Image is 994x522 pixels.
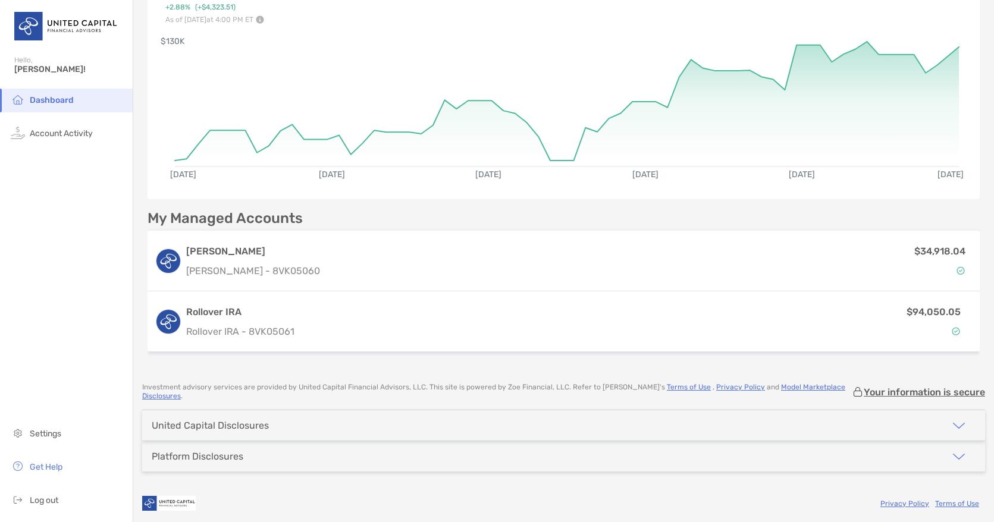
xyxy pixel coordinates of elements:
span: ( +$4,323.51 ) [195,3,236,12]
text: [DATE] [632,169,659,180]
p: [PERSON_NAME] - 8VK05060 [186,263,320,278]
div: Platform Disclosures [152,451,243,462]
img: icon arrow [952,449,966,464]
text: [DATE] [789,169,815,180]
p: $94,050.05 [907,304,961,319]
img: get-help icon [11,459,25,473]
span: Account Activity [30,128,93,139]
span: Settings [30,429,61,439]
h3: Rollover IRA [186,305,737,319]
img: Account Status icon [957,266,965,275]
text: [DATE] [319,169,345,180]
h3: [PERSON_NAME] [186,244,320,259]
p: Investment advisory services are provided by United Capital Financial Advisors, LLC . This site i... [142,383,852,401]
span: [PERSON_NAME]! [14,64,126,74]
img: logo account [156,249,180,273]
a: Terms of Use [935,499,979,508]
img: household icon [11,92,25,106]
a: Terms of Use [667,383,711,391]
span: Log out [30,495,58,505]
div: United Capital Disclosures [152,420,269,431]
img: settings icon [11,426,25,440]
text: $130K [161,36,185,46]
img: icon arrow [952,419,966,433]
span: +2.88% [165,3,190,12]
text: [DATE] [937,169,964,180]
p: My Managed Accounts [148,211,303,226]
a: Privacy Policy [880,499,929,508]
text: [DATE] [475,169,501,180]
img: activity icon [11,125,25,140]
a: Model Marketplace Disclosures [142,383,845,400]
p: Rollover IRA - 8VK05061 [186,324,737,339]
img: company logo [142,490,196,517]
img: Account Status icon [952,327,960,335]
p: Your information is secure [864,386,985,398]
text: [DATE] [170,169,196,180]
img: United Capital Logo [14,5,118,48]
img: logout icon [11,492,25,507]
img: logo account [156,310,180,334]
a: Privacy Policy [716,383,765,391]
img: Performance Info [256,15,264,24]
p: $34,918.04 [914,244,965,259]
span: Get Help [30,462,62,472]
p: As of [DATE] at 4:00 PM ET [165,15,278,24]
span: Dashboard [30,95,74,105]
